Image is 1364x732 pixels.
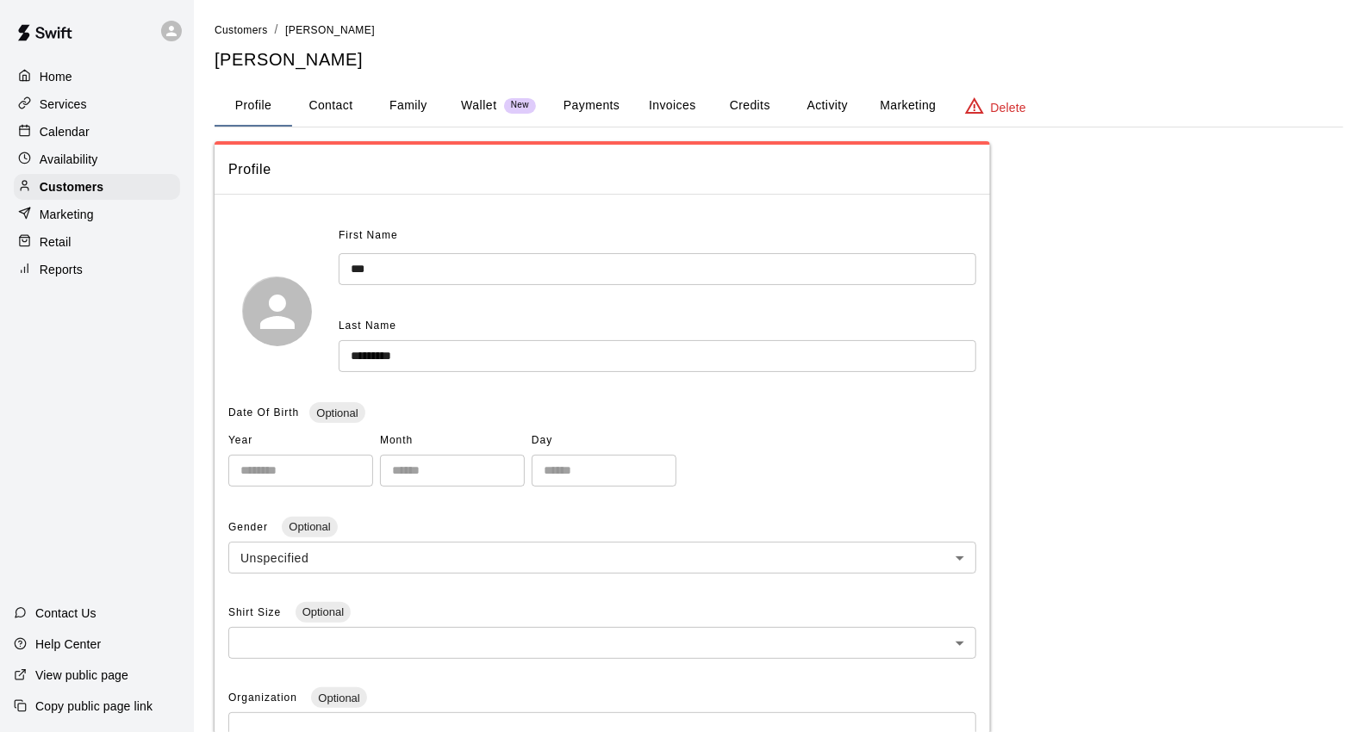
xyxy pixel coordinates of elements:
[35,698,153,715] p: Copy public page link
[228,427,373,455] span: Year
[504,100,536,111] span: New
[215,85,1343,127] div: basic tabs example
[14,64,180,90] a: Home
[275,21,278,39] li: /
[285,24,375,36] span: [PERSON_NAME]
[339,222,398,250] span: First Name
[40,96,87,113] p: Services
[866,85,950,127] button: Marketing
[35,605,97,622] p: Contact Us
[40,261,83,278] p: Reports
[228,521,271,533] span: Gender
[14,119,180,145] a: Calendar
[215,85,292,127] button: Profile
[991,99,1026,116] p: Delete
[296,605,351,618] span: Optional
[788,85,866,127] button: Activity
[40,68,72,85] p: Home
[14,174,180,200] a: Customers
[228,692,301,704] span: Organization
[550,85,633,127] button: Payments
[292,85,370,127] button: Contact
[461,96,497,115] p: Wallet
[14,257,180,282] a: Reports
[40,151,98,168] p: Availability
[215,24,268,36] span: Customers
[339,319,396,332] span: Last Name
[35,636,101,653] p: Help Center
[228,406,299,419] span: Date Of Birth
[14,146,180,172] a: Availability
[40,206,94,223] p: Marketing
[215,22,268,36] a: Customers
[309,406,364,419] span: Optional
[370,85,447,127] button: Family
[14,91,180,117] a: Services
[40,123,90,140] p: Calendar
[14,229,180,255] a: Retail
[228,606,285,618] span: Shirt Size
[711,85,788,127] button: Credits
[40,178,103,195] p: Customers
[40,233,72,251] p: Retail
[228,158,976,181] span: Profile
[228,542,976,574] div: Unspecified
[215,21,1343,40] nav: breadcrumb
[215,48,1343,71] h5: [PERSON_NAME]
[380,427,525,455] span: Month
[311,692,366,704] span: Optional
[35,667,128,684] p: View public page
[282,520,337,533] span: Optional
[14,202,180,227] a: Marketing
[633,85,711,127] button: Invoices
[532,427,676,455] span: Day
